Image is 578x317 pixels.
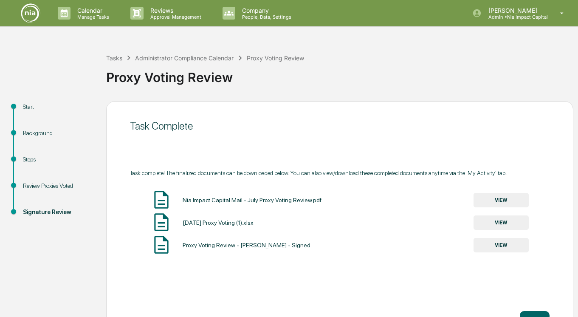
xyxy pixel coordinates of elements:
div: Proxy Voting Review [106,63,574,85]
div: Proxy Voting Review - [PERSON_NAME] - Signed [183,242,310,249]
p: Approval Management [144,14,206,20]
p: Manage Tasks [70,14,113,20]
img: logo [20,3,41,23]
div: Task complete! The finalized documents can be downloaded below. You can also view/download these ... [130,170,550,176]
div: [DATE] Proxy Voting (1).xlsx [183,219,254,226]
div: Proxy Voting Review [247,54,304,62]
p: [PERSON_NAME] [482,7,548,14]
p: Reviews [144,7,206,14]
img: Document Icon [151,234,172,255]
div: Administrator Compliance Calendar [135,54,234,62]
div: Steps [23,155,93,164]
p: Calendar [70,7,113,14]
div: Start [23,102,93,111]
button: VIEW [474,193,529,207]
div: Review Proxies Voted [23,181,93,190]
button: VIEW [474,238,529,252]
div: Task Complete [130,120,550,132]
div: Background [23,129,93,138]
button: VIEW [474,215,529,230]
p: Company [235,7,296,14]
div: Tasks [106,54,122,62]
div: Signature Review [23,208,93,217]
p: Admin • Nia Impact Capital [482,14,548,20]
img: Document Icon [151,189,172,210]
iframe: Open customer support [551,289,574,312]
div: Nia Impact Capital Mail - July Proxy Voting Review.pdf [183,197,321,204]
p: People, Data, Settings [235,14,296,20]
img: Document Icon [151,212,172,233]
